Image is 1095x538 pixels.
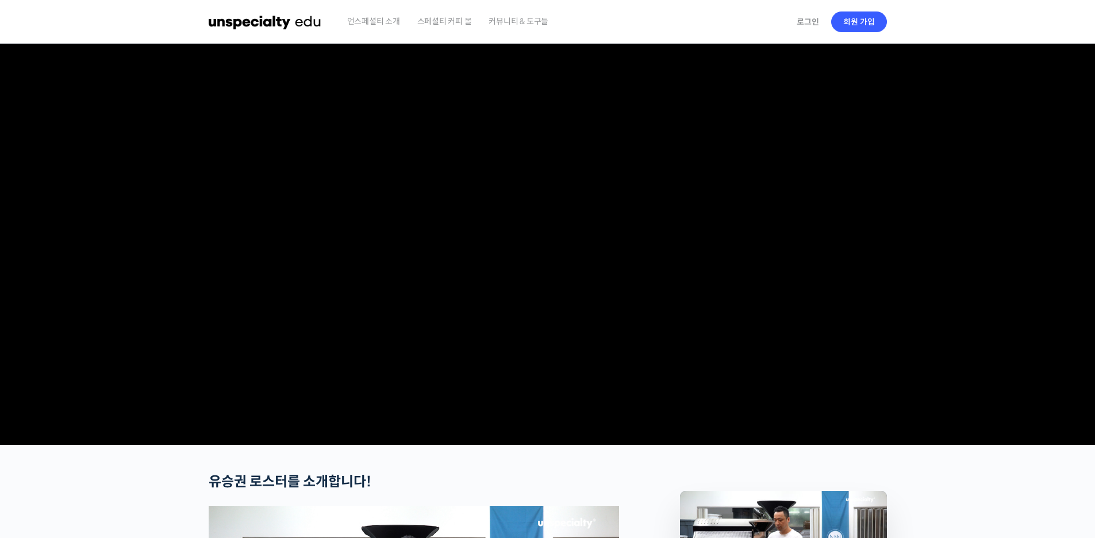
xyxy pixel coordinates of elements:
[209,473,371,490] strong: 유승권 로스터를 소개합니다!
[831,11,887,32] a: 회원 가입
[790,9,826,35] a: 로그인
